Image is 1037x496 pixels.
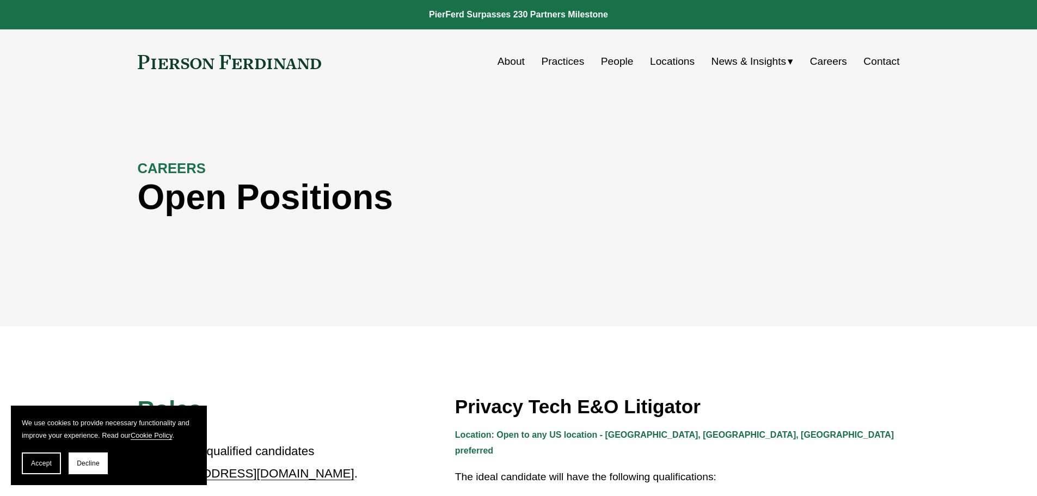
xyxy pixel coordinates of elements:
h1: Open Positions [138,177,709,217]
a: Careers [810,51,847,72]
a: Contact [863,51,899,72]
a: People [601,51,634,72]
p: We use cookies to provide necessary functionality and improve your experience. Read our . [22,417,196,442]
a: About [498,51,525,72]
h3: Privacy Tech E&O Litigator [455,395,900,419]
span: Roles [138,396,202,422]
a: Locations [650,51,695,72]
button: Accept [22,452,61,474]
strong: CAREERS [138,161,206,176]
p: Please refer qualified candidates to . [138,440,360,485]
a: Cookie Policy [131,431,173,439]
span: News & Insights [711,52,787,71]
span: Decline [77,460,100,467]
section: Cookie banner [11,406,207,485]
strong: Location: Open to any US location - [GEOGRAPHIC_DATA], [GEOGRAPHIC_DATA], [GEOGRAPHIC_DATA] prefe... [455,430,897,455]
a: [EMAIL_ADDRESS][DOMAIN_NAME] [148,467,354,480]
button: Decline [69,452,108,474]
p: The ideal candidate will have the following qualifications: [455,468,900,487]
a: folder dropdown [711,51,794,72]
span: Accept [31,460,52,467]
a: Practices [541,51,584,72]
